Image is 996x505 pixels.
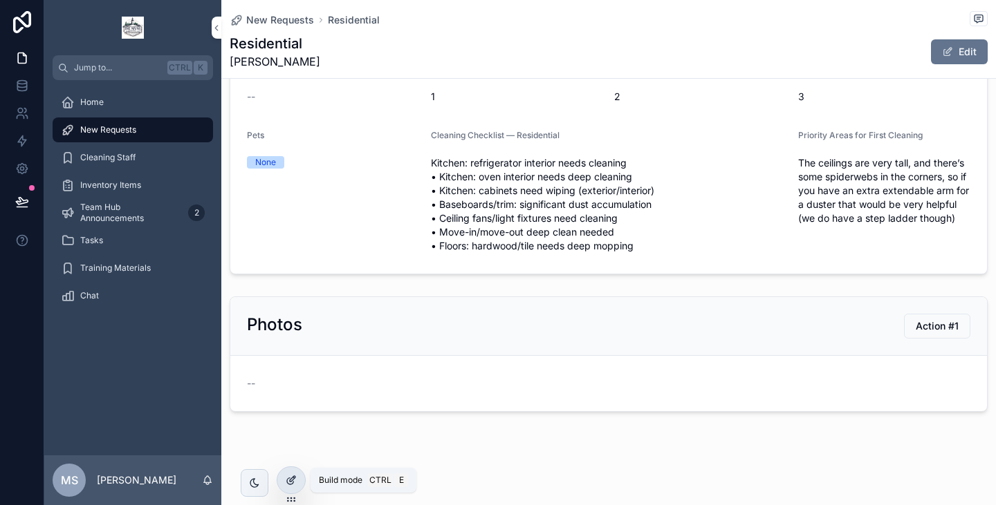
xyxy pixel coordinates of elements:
[798,156,971,225] span: The ceilings are very tall, and there’s some spiderwebs in the corners, so if you have an extra e...
[53,200,213,225] a: Team Hub Announcements2
[80,124,136,135] span: New Requests
[80,97,104,108] span: Home
[431,156,787,253] span: Kitchen: refrigerator interior needs cleaning • Kitchen: oven interior needs deep cleaning • Kitc...
[246,13,314,27] span: New Requests
[614,90,787,104] span: 2
[80,290,99,301] span: Chat
[167,61,192,75] span: Ctrl
[53,55,213,80] button: Jump to...CtrlK
[80,180,141,191] span: Inventory Items
[188,204,205,221] div: 2
[61,472,78,488] span: ms
[319,475,362,486] span: Build mode
[247,130,264,140] span: Pets
[230,34,320,53] h1: Residential
[230,53,320,70] span: [PERSON_NAME]
[80,263,151,274] span: Training Materials
[368,473,393,487] span: Ctrl
[80,235,103,246] span: Tasks
[53,228,213,253] a: Tasks
[80,202,183,224] span: Team Hub Announcements
[122,17,144,39] img: App logo
[904,314,970,339] button: Action #1
[247,90,255,104] span: --
[247,377,255,390] span: --
[396,475,407,486] span: E
[195,62,206,73] span: K
[916,319,959,333] span: Action #1
[53,145,213,170] a: Cleaning Staff
[798,130,923,140] span: Priority Areas for First Cleaning
[53,256,213,280] a: Training Materials
[931,39,988,64] button: Edit
[97,473,176,487] p: [PERSON_NAME]
[431,130,560,140] span: Cleaning Checklist — Residential
[74,62,162,73] span: Jump to...
[255,156,276,169] div: None
[431,90,604,104] span: 1
[80,152,136,163] span: Cleaning Staff
[53,173,213,198] a: Inventory Items
[328,13,380,27] a: Residential
[53,90,213,115] a: Home
[798,90,971,104] span: 3
[53,117,213,142] a: New Requests
[44,80,221,326] div: scrollable content
[247,314,302,336] h2: Photos
[53,283,213,308] a: Chat
[230,13,314,27] a: New Requests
